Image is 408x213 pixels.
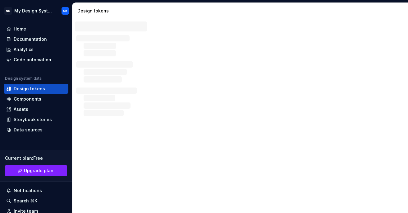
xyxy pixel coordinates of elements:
[5,76,42,81] div: Design system data
[14,26,26,32] div: Home
[4,7,12,15] div: ND
[4,24,68,34] a: Home
[4,45,68,54] a: Analytics
[14,46,34,53] div: Analytics
[5,165,67,176] button: Upgrade plan
[4,84,68,94] a: Design tokens
[14,8,54,14] div: My Design System
[4,186,68,196] button: Notifications
[14,127,43,133] div: Data sources
[14,57,51,63] div: Code automation
[14,106,28,112] div: Assets
[4,94,68,104] a: Components
[4,125,68,135] a: Data sources
[5,155,67,161] div: Current plan : Free
[14,36,47,42] div: Documentation
[24,168,53,174] span: Upgrade plan
[14,198,37,204] div: Search ⌘K
[63,8,67,13] div: SK
[4,34,68,44] a: Documentation
[4,55,68,65] a: Code automation
[77,8,147,14] div: Design tokens
[14,96,41,102] div: Components
[4,104,68,114] a: Assets
[14,86,45,92] div: Design tokens
[4,196,68,206] button: Search ⌘K
[1,4,71,17] button: NDMy Design SystemSK
[14,116,52,123] div: Storybook stories
[4,115,68,125] a: Storybook stories
[14,187,42,194] div: Notifications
